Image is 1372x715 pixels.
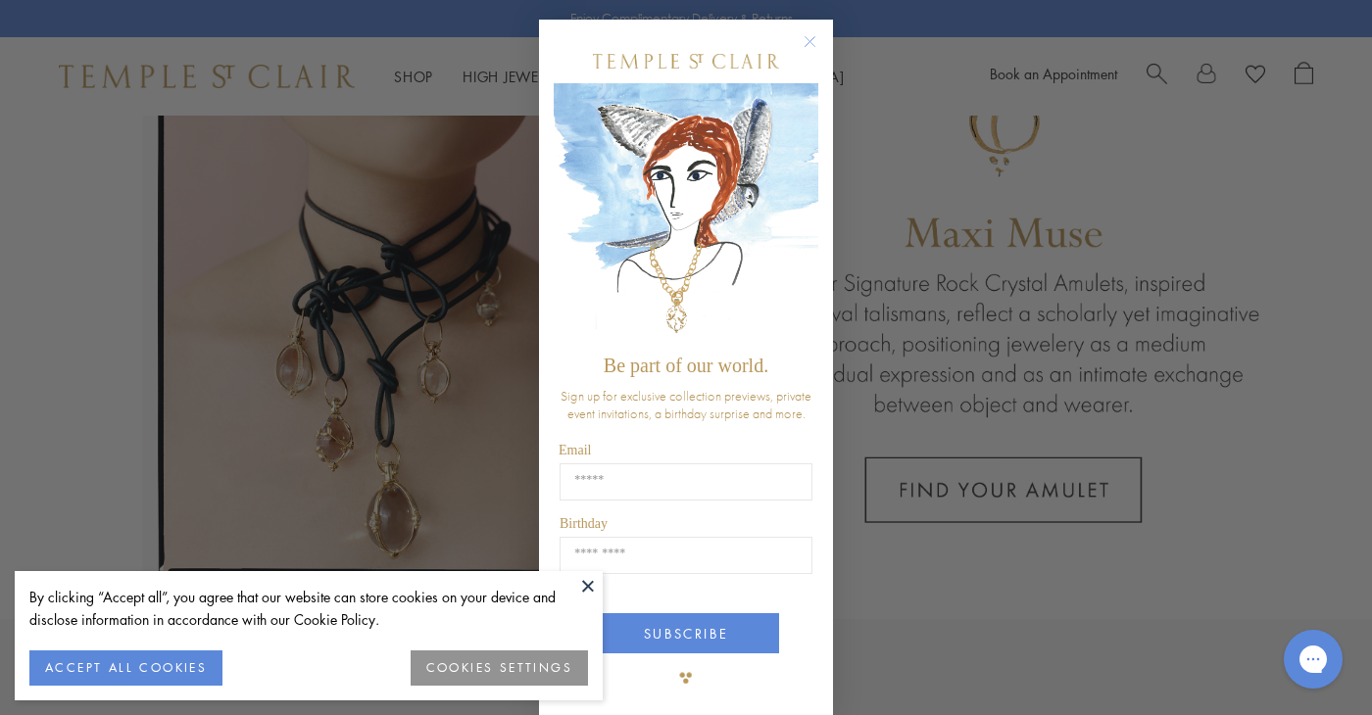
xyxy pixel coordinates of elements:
[560,463,812,500] input: Email
[593,613,779,653] button: SUBSCRIBE
[29,650,222,686] button: ACCEPT ALL COOKIES
[554,83,818,345] img: c4a9eb12-d91a-4d4a-8ee0-386386f4f338.jpeg
[559,443,591,457] span: Email
[666,658,706,697] img: TSC
[593,54,779,69] img: Temple St. Clair
[808,39,832,64] button: Close dialog
[560,516,608,531] span: Birthday
[411,650,588,686] button: COOKIES SETTINGS
[29,586,588,631] div: By clicking “Accept all”, you agree that our website can store cookies on your device and disclos...
[604,355,768,376] span: Be part of our world.
[561,387,811,422] span: Sign up for exclusive collection previews, private event invitations, a birthday surprise and more.
[1274,623,1352,695] iframe: Gorgias live chat messenger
